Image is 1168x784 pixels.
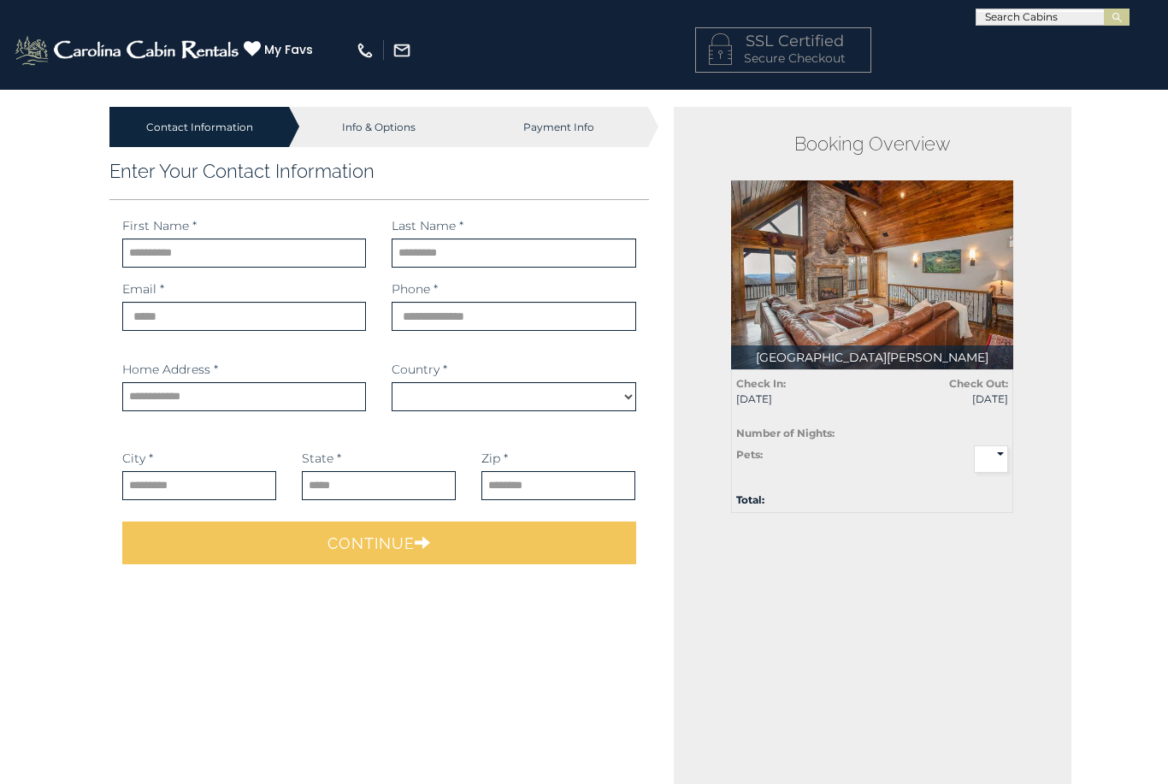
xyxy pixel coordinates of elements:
img: LOCKICON1.png [709,33,732,65]
h3: Enter Your Contact Information [109,160,649,182]
strong: Check Out: [949,377,1008,390]
strong: Total: [736,493,764,506]
span: [DATE] [736,392,859,406]
img: White-1-2.png [13,33,244,68]
strong: Check In: [736,377,786,390]
img: mail-regular-white.png [392,41,411,60]
label: Zip * [481,450,508,467]
label: Phone * [392,280,438,298]
img: phone-regular-white.png [356,41,375,60]
label: Last Name * [392,217,463,234]
button: Continue [122,522,636,564]
strong: Pets: [736,448,763,461]
label: First Name * [122,217,197,234]
label: Country * [392,361,447,378]
span: [DATE] [885,392,1008,406]
label: City * [122,450,153,467]
p: [GEOGRAPHIC_DATA][PERSON_NAME] [731,345,1013,369]
label: Home Address * [122,361,218,378]
img: 1714394022_thumbnail.jpeg [731,180,1013,369]
a: My Favs [244,40,317,59]
h4: SSL Certified [709,33,858,50]
h2: Booking Overview [731,133,1013,155]
p: Secure Checkout [709,50,858,67]
span: My Favs [264,41,313,59]
label: State * [302,450,341,467]
strong: Number of Nights: [736,427,835,439]
label: Email * [122,280,164,298]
